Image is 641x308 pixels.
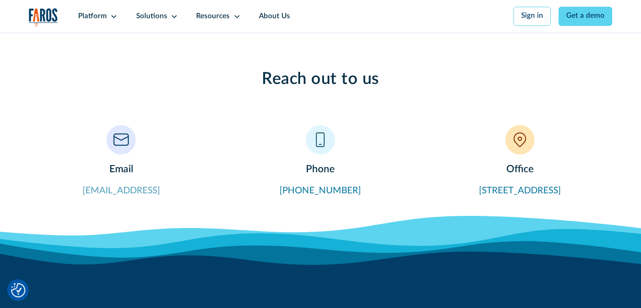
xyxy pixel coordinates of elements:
[428,162,612,177] h3: Office
[513,7,551,26] a: Sign in
[102,69,539,89] h2: Reach out to us
[29,162,213,177] h3: Email
[82,186,160,195] a: [EMAIL_ADDRESS]
[479,186,561,195] a: [STREET_ADDRESS]
[280,186,361,195] a: [PHONE_NUMBER]
[559,7,612,26] a: Get a demo
[11,283,25,297] img: Revisit consent button
[136,11,167,22] div: Solutions
[196,11,230,22] div: Resources
[29,8,58,27] img: Logo of the analytics and reporting company Faros.
[78,11,107,22] div: Platform
[11,283,25,297] button: Cookie Settings
[29,8,58,27] a: home
[228,162,413,177] h3: Phone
